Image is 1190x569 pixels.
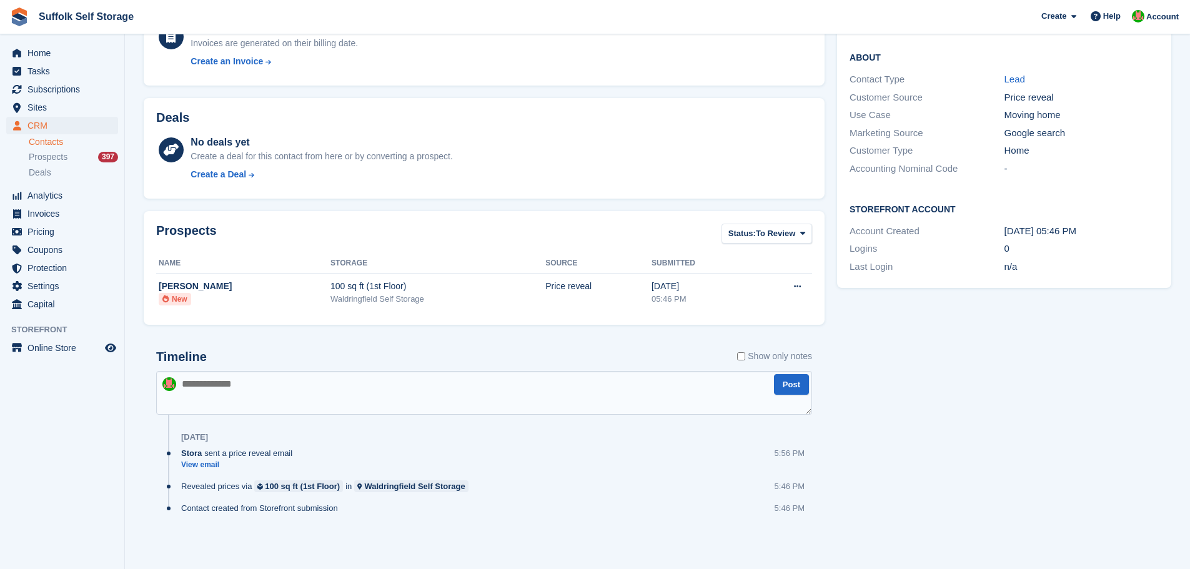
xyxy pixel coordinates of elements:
span: Tasks [27,62,102,80]
a: Create an Invoice [191,55,358,68]
div: Account Created [850,224,1004,239]
div: Marketing Source [850,126,1004,141]
span: Coupons [27,241,102,259]
a: Suffolk Self Storage [34,6,139,27]
img: David Caucutt [1132,10,1144,22]
a: menu [6,117,118,134]
th: Source [545,254,652,274]
div: Google search [1004,126,1159,141]
div: Waldringfield Self Storage [364,480,465,492]
div: - [1004,162,1159,176]
div: [DATE] [652,280,752,293]
span: Capital [27,295,102,313]
th: Submitted [652,254,752,274]
h2: Deals [156,111,189,125]
a: menu [6,62,118,80]
a: menu [6,205,118,222]
a: View email [181,460,299,470]
span: Invoices [27,205,102,222]
label: Show only notes [737,350,812,363]
div: 397 [98,152,118,162]
div: Last Login [850,260,1004,274]
a: Waldringfield Self Storage [354,480,469,492]
div: Price reveal [545,280,652,293]
span: Home [27,44,102,62]
a: 100 sq ft (1st Floor) [254,480,343,492]
a: menu [6,277,118,295]
span: Stora [181,447,202,459]
img: stora-icon-8386f47178a22dfd0bd8f6a31ec36ba5ce8667c1dd55bd0f319d3a0aa187defe.svg [10,7,29,26]
div: 05:46 PM [652,293,752,305]
span: Account [1146,11,1179,23]
img: David Caucutt [162,377,176,391]
div: Logins [850,242,1004,256]
div: Moving home [1004,108,1159,122]
div: Home [1004,144,1159,158]
span: Status: [728,227,756,240]
div: Invoices are generated on their billing date. [191,37,358,50]
button: Post [774,374,809,395]
div: [PERSON_NAME] [159,280,330,293]
span: Analytics [27,187,102,204]
div: Contact Type [850,72,1004,87]
span: Storefront [11,324,124,336]
span: Create [1041,10,1066,22]
span: Online Store [27,339,102,357]
span: Protection [27,259,102,277]
a: menu [6,187,118,204]
div: Customer Source [850,91,1004,105]
div: Revealed prices via in [181,480,475,492]
h2: Storefront Account [850,202,1159,215]
div: 5:46 PM [775,480,805,492]
div: Create a deal for this contact from here or by converting a prospect. [191,150,452,163]
div: 100 sq ft (1st Floor) [265,480,340,492]
a: menu [6,339,118,357]
h2: Prospects [156,224,217,247]
div: 100 sq ft (1st Floor) [330,280,545,293]
h2: Timeline [156,350,207,364]
th: Name [156,254,330,274]
div: 5:46 PM [775,502,805,514]
div: n/a [1004,260,1159,274]
a: menu [6,241,118,259]
a: Contacts [29,136,118,148]
span: Subscriptions [27,81,102,98]
div: sent a price reveal email [181,447,299,459]
a: Lead [1004,74,1025,84]
a: Preview store [103,340,118,355]
input: Show only notes [737,350,745,363]
span: Deals [29,167,51,179]
div: Accounting Nominal Code [850,162,1004,176]
th: Storage [330,254,545,274]
a: Prospects 397 [29,151,118,164]
div: 5:56 PM [775,447,805,459]
span: To Review [756,227,795,240]
span: Help [1103,10,1121,22]
div: Contact created from Storefront submission [181,502,344,514]
a: menu [6,223,118,240]
span: Pricing [27,223,102,240]
div: [DATE] [181,432,208,442]
button: Status: To Review [721,224,812,244]
a: Deals [29,166,118,179]
span: Prospects [29,151,67,163]
a: menu [6,295,118,313]
a: menu [6,259,118,277]
a: menu [6,81,118,98]
div: [DATE] 05:46 PM [1004,224,1159,239]
a: menu [6,99,118,116]
div: Customer Type [850,144,1004,158]
span: Settings [27,277,102,295]
div: No deals yet [191,135,452,150]
a: menu [6,44,118,62]
h2: About [850,51,1159,63]
div: Create an Invoice [191,55,263,68]
div: Create a Deal [191,168,246,181]
div: Use Case [850,108,1004,122]
span: Sites [27,99,102,116]
span: CRM [27,117,102,134]
a: Create a Deal [191,168,452,181]
li: New [159,293,191,305]
div: Price reveal [1004,91,1159,105]
div: 0 [1004,242,1159,256]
